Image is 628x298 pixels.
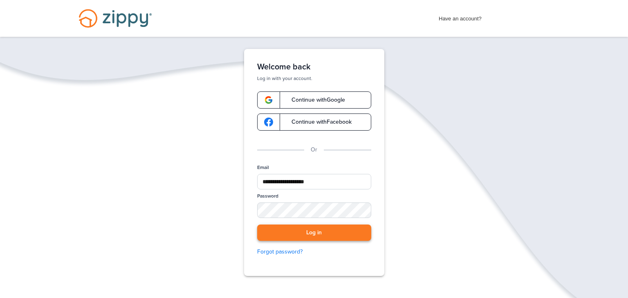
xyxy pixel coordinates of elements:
a: google-logoContinue withGoogle [257,91,371,109]
img: google-logo [264,96,273,105]
span: Continue with Facebook [283,119,352,125]
a: google-logoContinue withFacebook [257,113,371,131]
a: Forgot password? [257,247,371,256]
input: Email [257,174,371,189]
span: Continue with Google [283,97,345,103]
input: Password [257,202,371,218]
label: Email [257,164,269,171]
span: Have an account? [439,10,482,23]
button: Log in [257,225,371,241]
label: Password [257,193,278,200]
p: Log in with your account. [257,75,371,82]
h1: Welcome back [257,62,371,72]
p: Or [311,145,317,154]
img: google-logo [264,118,273,127]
